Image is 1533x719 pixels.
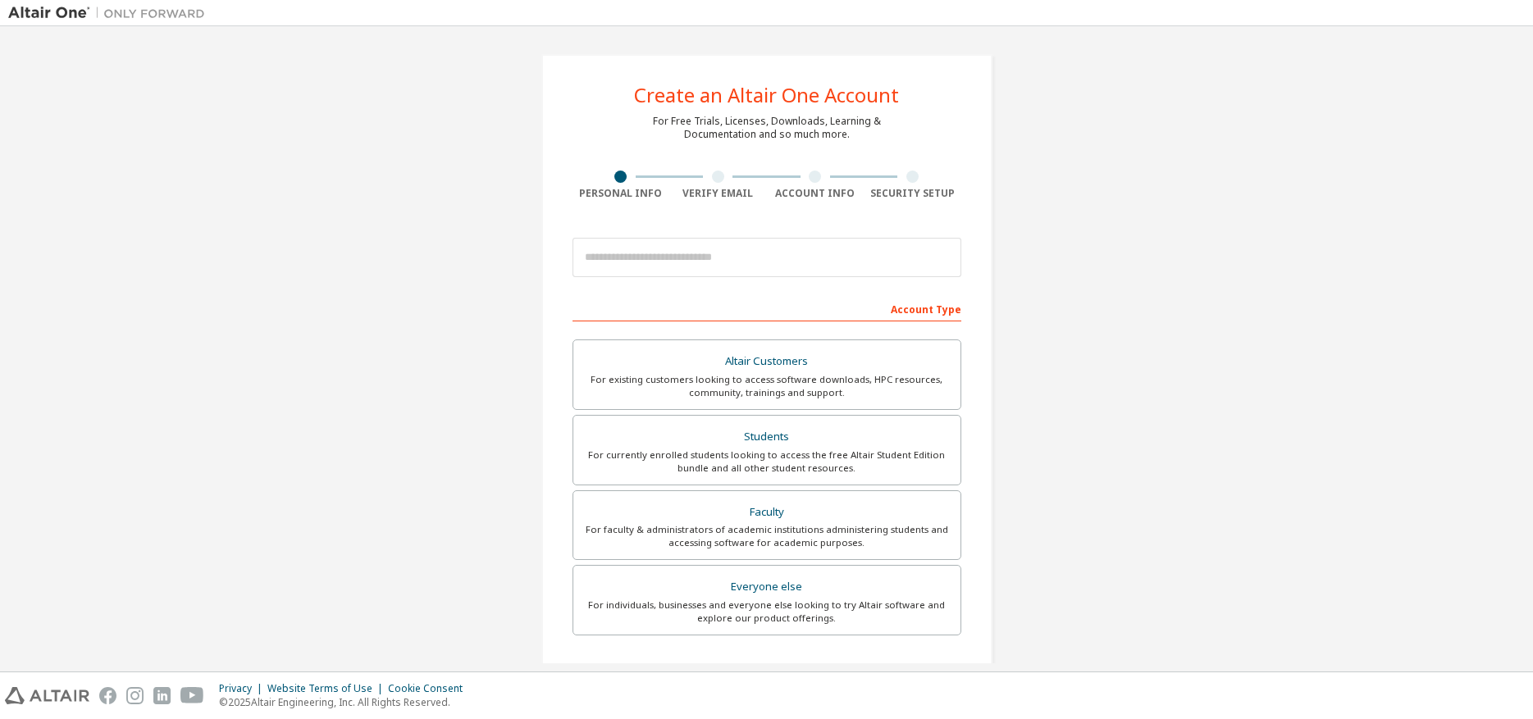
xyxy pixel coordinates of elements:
div: For Free Trials, Licenses, Downloads, Learning & Documentation and so much more. [653,115,881,141]
div: For individuals, businesses and everyone else looking to try Altair software and explore our prod... [583,598,951,625]
div: Website Terms of Use [267,682,388,695]
div: Students [583,425,951,448]
div: For existing customers looking to access software downloads, HPC resources, community, trainings ... [583,373,951,399]
div: Faculty [583,501,951,524]
img: facebook.svg [99,687,116,704]
div: Create an Altair One Account [634,85,899,105]
img: altair_logo.svg [5,687,89,704]
div: Privacy [219,682,267,695]
img: youtube.svg [180,687,204,704]
div: Personal Info [573,187,670,200]
div: Altair Customers [583,350,951,373]
div: Your Profile [573,660,961,686]
img: Altair One [8,5,213,21]
div: Account Info [767,187,865,200]
p: © 2025 Altair Engineering, Inc. All Rights Reserved. [219,695,472,709]
div: Cookie Consent [388,682,472,695]
div: For faculty & administrators of academic institutions administering students and accessing softwa... [583,523,951,549]
img: linkedin.svg [153,687,171,704]
div: Security Setup [864,187,961,200]
div: For currently enrolled students looking to access the free Altair Student Edition bundle and all ... [583,448,951,475]
div: Everyone else [583,576,951,598]
img: instagram.svg [126,687,144,704]
div: Verify Email [669,187,767,200]
div: Account Type [573,295,961,321]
